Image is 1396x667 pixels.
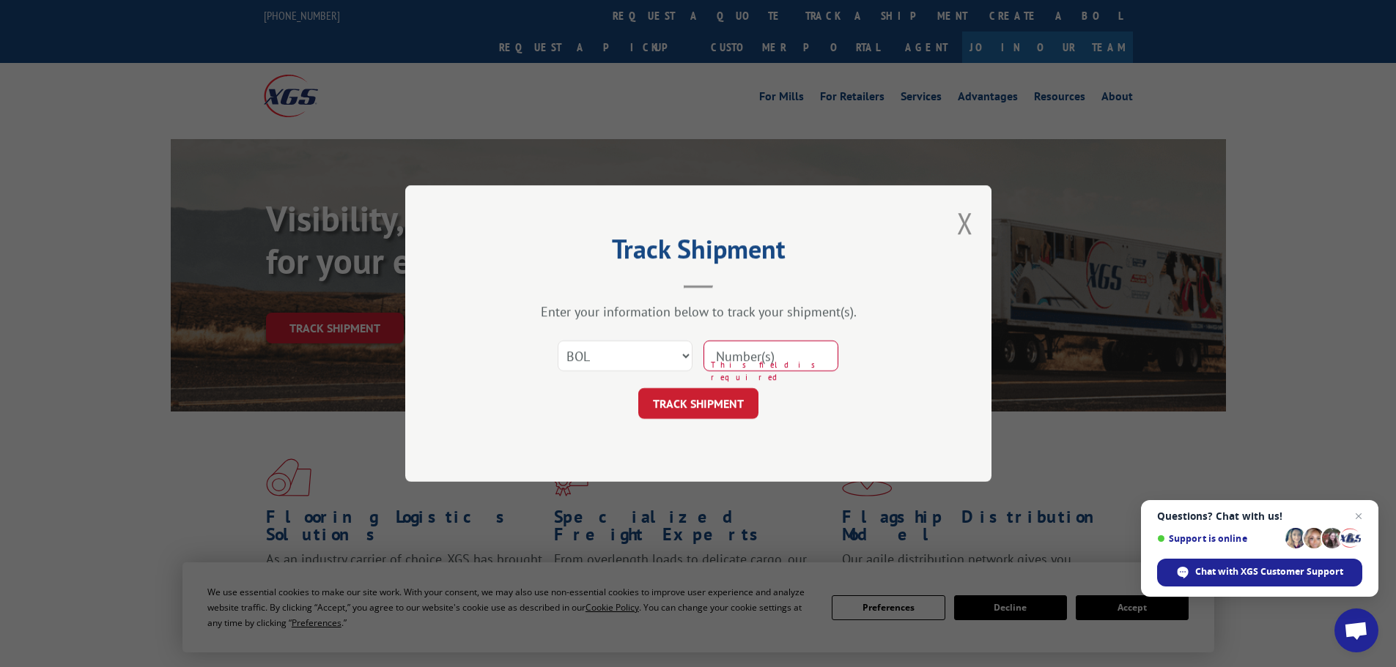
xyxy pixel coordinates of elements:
[1334,608,1378,652] div: Open chat
[1195,565,1343,578] span: Chat with XGS Customer Support
[1157,533,1280,544] span: Support is online
[479,239,918,267] h2: Track Shipment
[957,204,973,242] button: Close modal
[703,340,838,371] input: Number(s)
[1350,507,1367,525] span: Close chat
[1157,510,1362,522] span: Questions? Chat with us!
[1157,559,1362,586] div: Chat with XGS Customer Support
[479,303,918,320] div: Enter your information below to track your shipment(s).
[711,359,838,383] span: This field is required
[638,388,758,419] button: TRACK SHIPMENT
